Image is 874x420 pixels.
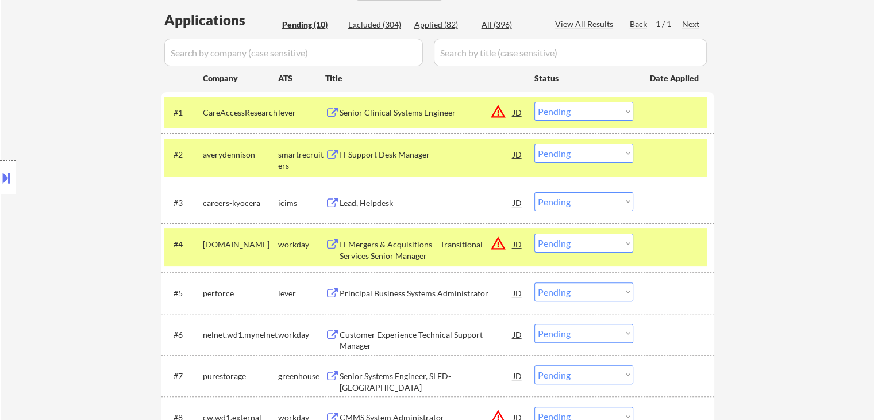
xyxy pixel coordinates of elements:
div: #6 [174,329,194,341]
div: averydennison [203,149,278,161]
div: JD [512,282,523,303]
div: nelnet.wd1.mynelnet [203,329,278,341]
div: careers-kyocera [203,197,278,209]
div: Principal Business Systems Administrator [340,288,513,299]
div: ATS [278,72,325,84]
div: CareAccessResearch [203,107,278,119]
input: Search by company (case sensitive) [164,39,423,66]
div: Company [203,72,278,84]
div: Senior Systems Engineer, SLED-[GEOGRAPHIC_DATA] [340,371,513,393]
button: warning_amber [490,104,506,120]
div: View All Results [555,18,617,30]
div: JD [512,365,523,386]
div: Next [682,18,700,30]
button: warning_amber [490,235,506,251]
div: #5 [174,288,194,299]
div: Status [534,67,633,88]
div: icims [278,197,325,209]
div: Excluded (304) [348,19,406,30]
div: Title [325,72,523,84]
div: [DOMAIN_NAME] [203,239,278,250]
div: JD [512,144,523,165]
div: Senior Clinical Systems Engineer [340,107,513,119]
div: JD [512,324,523,345]
div: #7 [174,371,194,382]
div: JD [512,102,523,123]
div: lever [278,107,325,119]
div: 1 / 1 [656,18,682,30]
div: Pending (10) [282,19,340,30]
div: JD [512,234,523,254]
div: All (396) [482,19,539,30]
div: workday [278,239,325,250]
div: greenhouse [278,371,325,382]
div: smartrecruiters [278,149,325,171]
div: Back [630,18,648,30]
div: Lead, Helpdesk [340,197,513,209]
div: Customer Experience Technical Support Manager [340,329,513,352]
div: Applied (82) [414,19,472,30]
div: Applications [164,13,278,27]
div: IT Mergers & Acquisitions – Transitional Services Senior Manager [340,239,513,261]
div: IT Support Desk Manager [340,149,513,161]
input: Search by title (case sensitive) [434,39,707,66]
div: JD [512,192,523,213]
div: purestorage [203,371,278,382]
div: workday [278,329,325,341]
div: Date Applied [650,72,700,84]
div: lever [278,288,325,299]
div: perforce [203,288,278,299]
